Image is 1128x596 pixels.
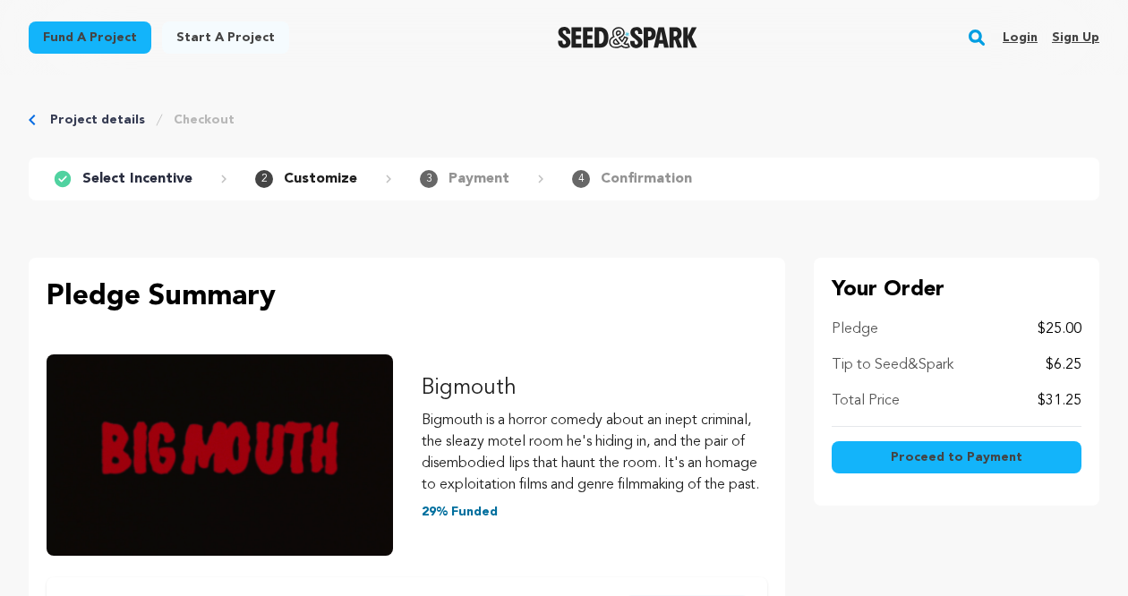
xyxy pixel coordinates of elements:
span: 4 [572,170,590,188]
a: Fund a project [29,21,151,54]
a: Project details [50,111,145,129]
a: Login [1003,23,1038,52]
p: Pledge [832,319,878,340]
img: Seed&Spark Logo Dark Mode [558,27,698,48]
span: 2 [255,170,273,188]
a: Seed&Spark Homepage [558,27,698,48]
p: Bigmouth [422,374,768,403]
p: Select Incentive [82,168,192,190]
p: Bigmouth is a horror comedy about an inept criminal, the sleazy motel room he's hiding in, and th... [422,410,768,496]
img: Bigmouth image [47,354,393,556]
p: Payment [449,168,509,190]
p: 29% Funded [422,503,768,521]
span: Proceed to Payment [891,448,1022,466]
p: Confirmation [601,168,692,190]
p: Customize [284,168,357,190]
p: Tip to Seed&Spark [832,354,953,376]
span: 3 [420,170,438,188]
p: $6.25 [1046,354,1081,376]
a: Checkout [174,111,235,129]
button: Proceed to Payment [832,441,1081,473]
a: Start a project [162,21,289,54]
p: $31.25 [1038,390,1081,412]
p: Your Order [832,276,1081,304]
p: Total Price [832,390,900,412]
p: $25.00 [1038,319,1081,340]
a: Sign up [1052,23,1099,52]
div: Breadcrumb [29,111,1099,129]
p: Pledge Summary [47,276,767,319]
